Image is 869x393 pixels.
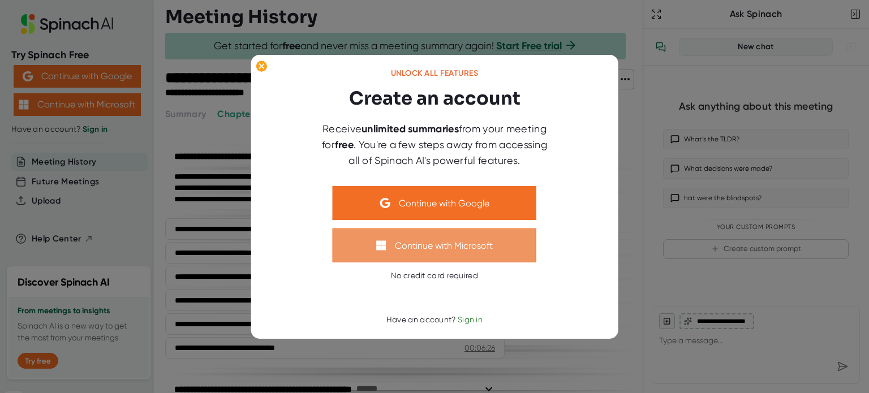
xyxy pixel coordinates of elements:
div: Unlock all features [391,68,479,79]
h3: Create an account [349,85,520,112]
img: Aehbyd4JwY73AAAAAElFTkSuQmCC [380,198,390,208]
button: Continue with Google [333,186,536,220]
b: free [335,139,354,151]
button: Continue with Microsoft [333,228,536,262]
div: No credit card required [391,271,478,281]
b: unlimited summaries [362,123,459,135]
div: Have an account? [386,315,483,325]
div: Receive from your meeting for . You're a few steps away from accessing all of Spinach AI's powerf... [316,121,553,168]
span: Sign in [458,315,483,324]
